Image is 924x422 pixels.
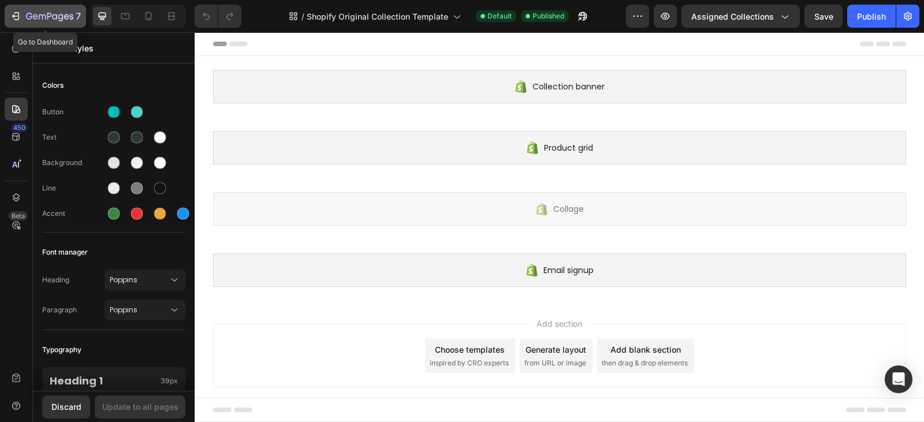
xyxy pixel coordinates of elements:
[407,326,493,336] span: then drag & drop elements
[885,365,912,393] div: Open Intercom Messenger
[359,170,389,184] span: Collage
[195,5,241,28] div: Undo/Redo
[42,107,105,117] div: Button
[307,10,448,23] span: Shopify Original Collection Template
[532,11,564,21] span: Published
[681,5,800,28] button: Assigned Collections
[51,401,81,413] div: Discard
[105,270,185,290] button: Poppins
[330,326,392,336] span: from URL or image
[235,326,314,336] span: inspired by CRO experts
[9,211,28,221] div: Beta
[338,47,410,61] span: Collection banner
[349,109,398,122] span: Product grid
[691,10,774,23] span: Assigned Collections
[240,311,310,323] div: Choose templates
[42,305,105,315] span: Paragraph
[42,343,81,357] span: Typography
[349,231,399,245] span: Email signup
[42,208,105,219] div: Accent
[42,395,90,419] button: Discard
[42,245,88,259] span: Font manager
[337,285,392,297] span: Add section
[195,32,924,422] iframe: Design area
[95,395,185,419] button: Update to all pages
[331,311,392,323] div: Generate layout
[42,275,105,285] span: Heading
[814,12,833,21] span: Save
[161,376,178,386] span: 39px
[50,374,156,387] p: Heading 1
[42,183,105,193] div: Line
[416,311,486,323] div: Add blank section
[857,10,886,23] div: Publish
[42,132,105,143] div: Text
[110,305,169,315] span: Poppins
[102,401,178,413] div: Update to all pages
[110,275,169,285] span: Poppins
[11,123,28,132] div: 450
[301,10,304,23] span: /
[5,5,86,28] button: 7
[105,300,185,320] button: Poppins
[847,5,896,28] button: Publish
[42,158,105,168] div: Background
[42,79,64,92] span: Colors
[804,5,843,28] button: Save
[42,42,185,54] p: Global Styles
[487,11,512,21] span: Default
[76,9,81,23] p: 7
